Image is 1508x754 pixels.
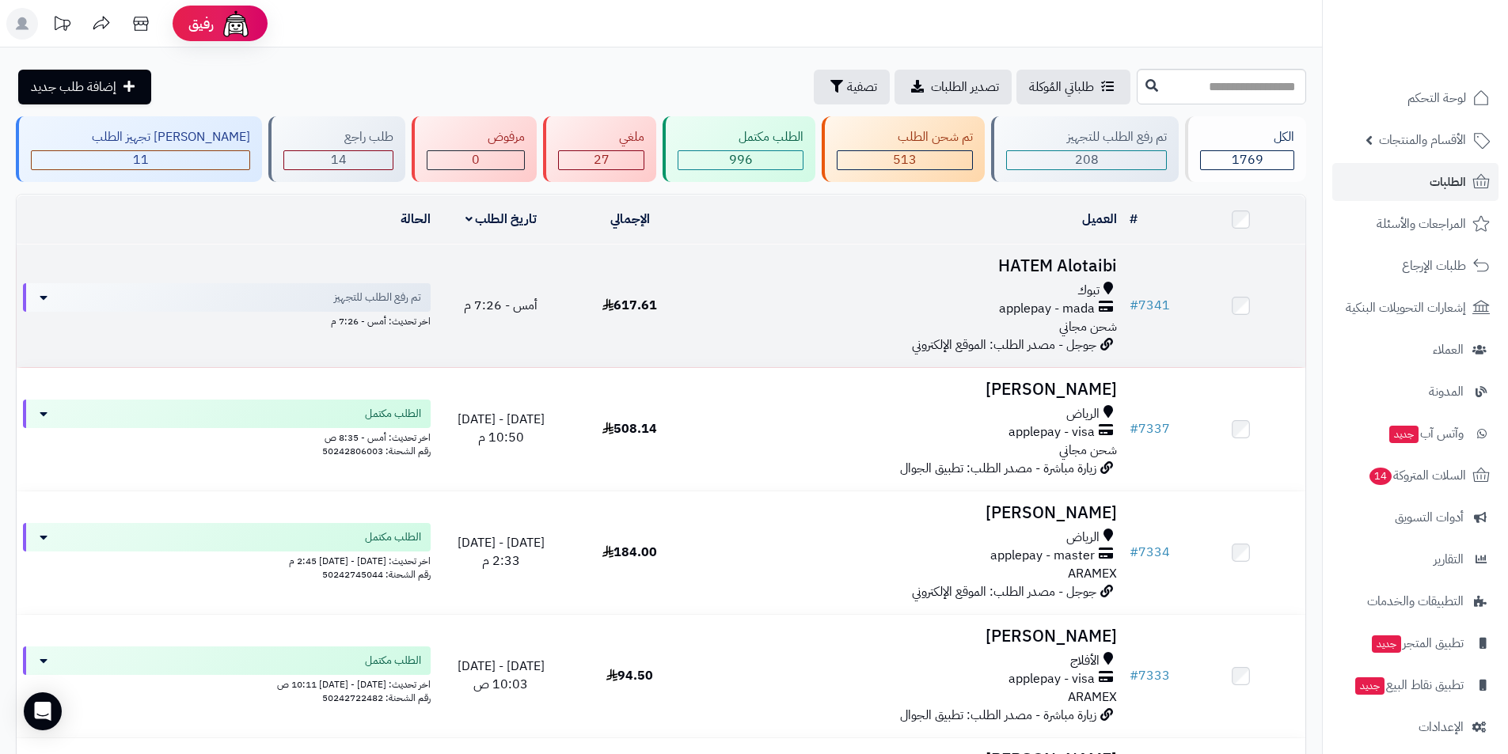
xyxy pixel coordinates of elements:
span: # [1130,419,1138,438]
span: 0 [472,150,480,169]
span: [DATE] - [DATE] 2:33 م [458,533,545,570]
span: ARAMEX [1068,688,1117,707]
div: الطلب مكتمل [678,128,803,146]
div: 0 [427,151,524,169]
span: لوحة التحكم [1407,87,1466,109]
span: تطبيق المتجر [1370,632,1464,654]
span: تصدير الطلبات [931,78,999,97]
span: 11 [133,150,149,169]
span: العملاء [1433,339,1464,361]
span: إضافة طلب جديد [31,78,116,97]
div: 513 [838,151,972,169]
div: اخر تحديث: أمس - 8:35 ص [23,428,431,445]
span: 27 [594,150,610,169]
a: الطلبات [1332,163,1499,201]
a: إشعارات التحويلات البنكية [1332,289,1499,327]
a: طلباتي المُوكلة [1016,70,1130,104]
span: 14 [331,150,347,169]
span: 14 [1369,468,1392,485]
a: السلات المتروكة14 [1332,457,1499,494]
span: رفيق [188,14,214,33]
a: #7341 [1130,296,1170,315]
div: تم رفع الطلب للتجهيز [1006,128,1167,146]
div: ملغي [558,128,644,146]
span: جوجل - مصدر الطلب: الموقع الإلكتروني [912,582,1096,601]
div: Open Intercom Messenger [24,692,62,730]
span: تم رفع الطلب للتجهيز [334,290,421,305]
div: [PERSON_NAME] تجهيز الطلب [31,128,250,146]
span: السلات المتروكة [1368,464,1466,487]
span: الأفلاج [1070,652,1100,670]
span: رقم الشحنة: 50242806003 [322,444,431,458]
span: ARAMEX [1068,564,1117,583]
div: مرفوض [427,128,525,146]
span: زيارة مباشرة - مصدر الطلب: تطبيق الجوال [900,706,1096,725]
a: #7334 [1130,543,1170,562]
h3: [PERSON_NAME] [701,627,1117,646]
span: رقم الشحنة: 50242722482 [322,691,431,705]
a: تحديثات المنصة [42,8,82,44]
a: التطبيقات والخدمات [1332,582,1499,620]
span: الطلب مكتمل [365,529,421,545]
div: اخر تحديث: [DATE] - [DATE] 10:11 ص [23,675,431,691]
a: الطلب مكتمل 996 [659,116,819,182]
a: #7333 [1130,666,1170,685]
span: 1769 [1232,150,1263,169]
a: تم رفع الطلب للتجهيز 208 [988,116,1182,182]
a: تصدير الطلبات [895,70,1012,104]
div: اخر تحديث: [DATE] - [DATE] 2:45 م [23,551,431,568]
a: #7337 [1130,419,1170,438]
a: الحالة [401,210,431,229]
a: إضافة طلب جديد [18,70,151,104]
a: مرفوض 0 [408,116,540,182]
span: applepay - visa [1008,423,1095,441]
img: ai-face.png [220,8,252,40]
h3: HATEM Alotaibi [701,257,1117,275]
a: المراجعات والأسئلة [1332,205,1499,243]
span: التطبيقات والخدمات [1367,590,1464,612]
span: 94.50 [606,666,653,685]
div: اخر تحديث: أمس - 7:26 م [23,312,431,328]
a: تم شحن الطلب 513 [819,116,988,182]
span: إشعارات التحويلات البنكية [1346,297,1466,319]
div: 996 [678,151,803,169]
span: الطلب مكتمل [365,653,421,669]
a: التقارير [1332,540,1499,578]
img: logo-2.png [1400,44,1493,78]
a: المدونة [1332,373,1499,411]
span: طلباتي المُوكلة [1029,78,1094,97]
span: تصفية [847,78,877,97]
h3: [PERSON_NAME] [701,381,1117,399]
a: الكل1769 [1182,116,1309,182]
div: 14 [284,151,393,169]
a: تطبيق المتجرجديد [1332,624,1499,662]
span: التقارير [1434,548,1464,570]
div: طلب راجع [283,128,393,146]
span: [DATE] - [DATE] 10:50 م [458,410,545,447]
a: الإعدادات [1332,708,1499,746]
a: الإجمالي [610,210,650,229]
span: تبوك [1077,282,1100,300]
span: applepay - mada [999,300,1095,318]
span: أمس - 7:26 م [464,296,537,315]
span: جديد [1389,426,1419,443]
span: الأقسام والمنتجات [1379,129,1466,151]
a: العميل [1082,210,1117,229]
span: 208 [1075,150,1099,169]
h3: [PERSON_NAME] [701,504,1117,522]
span: شحن مجاني [1059,317,1117,336]
a: تاريخ الطلب [465,210,537,229]
a: # [1130,210,1138,229]
span: [DATE] - [DATE] 10:03 ص [458,657,545,694]
span: applepay - visa [1008,670,1095,688]
span: 513 [893,150,917,169]
span: أدوات التسويق [1395,506,1464,529]
span: زيارة مباشرة - مصدر الطلب: تطبيق الجوال [900,459,1096,478]
span: # [1130,543,1138,562]
a: ملغي 27 [540,116,659,182]
span: الطلبات [1430,171,1466,193]
a: لوحة التحكم [1332,79,1499,117]
div: الكل [1200,128,1294,146]
span: applepay - master [990,547,1095,565]
span: الرياض [1066,405,1100,423]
